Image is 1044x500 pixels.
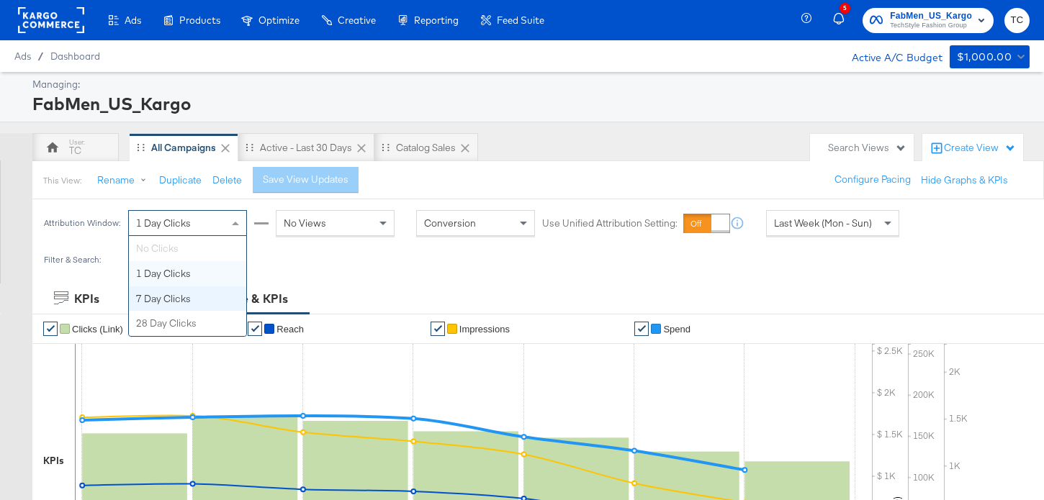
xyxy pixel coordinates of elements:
div: Catalog Sales [396,141,456,155]
div: Drag to reorder tab [246,143,253,151]
div: This View: [43,175,81,186]
span: No Views [284,217,326,229]
button: Rename [87,168,162,194]
span: Ads [14,50,31,62]
a: ✔ [634,322,649,336]
span: Conversion [424,217,476,229]
div: KPIs [74,291,99,307]
span: Last Week (Mon - Sun) [774,217,872,229]
a: ✔ [43,322,58,336]
span: FabMen_US_Kargo [890,9,972,24]
span: 1 Day Clicks [136,217,191,229]
div: TC [69,144,81,158]
button: $1,000.00 [950,45,1030,68]
span: Creative [338,14,376,26]
a: Dashboard [50,50,100,62]
div: $1,000.00 [957,48,1012,66]
div: Search Views [828,141,906,155]
span: / [31,50,50,62]
span: Impressions [459,324,510,335]
div: All Campaigns [151,141,216,155]
div: Drag to reorder tab [137,143,145,151]
span: Ads [125,14,141,26]
div: KPIs [43,454,64,468]
span: Reach [276,324,304,335]
span: TechStyle Fashion Group [890,20,972,32]
div: Drag to reorder tab [382,143,390,151]
a: ✔ [431,322,445,336]
span: Feed Suite [497,14,544,26]
div: 1 Day Clicks [129,261,246,286]
div: Managing: [32,78,1026,91]
span: TC [1010,12,1024,29]
span: Spend [663,324,690,335]
button: 5 [831,6,855,35]
div: Active - Last 30 Days [260,141,352,155]
div: FabMen_US_Kargo [32,91,1026,116]
div: Attribution Window: [43,218,121,228]
div: No Clicks [129,236,246,261]
div: 5 [840,3,850,14]
span: Products [179,14,220,26]
div: 7 Day Clicks [129,286,246,312]
span: Reporting [414,14,459,26]
div: Create View [944,141,1016,155]
button: Delete [212,173,242,187]
div: Active A/C Budget [837,45,942,67]
div: 28 Day Clicks [129,311,246,336]
button: Duplicate [159,173,202,187]
label: Use Unified Attribution Setting: [542,217,678,230]
a: ✔ [248,322,262,336]
span: Optimize [258,14,300,26]
div: Filter & Search: [43,255,102,265]
button: FabMen_US_KargoTechStyle Fashion Group [863,8,994,33]
button: TC [1004,8,1030,33]
span: Clicks (Link) [72,324,123,335]
button: Hide Graphs & KPIs [921,173,1008,187]
button: Configure Pacing [824,167,921,193]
